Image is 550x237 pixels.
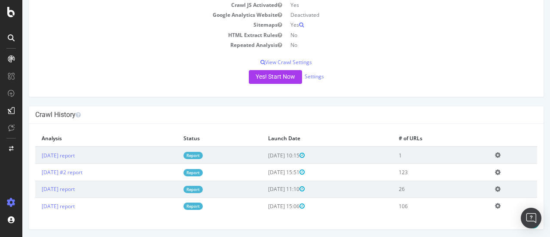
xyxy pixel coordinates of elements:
[19,152,52,159] a: [DATE] report
[161,186,180,193] a: Report
[19,203,52,210] a: [DATE] report
[264,10,515,20] td: Deactivated
[161,152,180,159] a: Report
[264,30,515,40] td: No
[13,30,264,40] td: HTML Extract Rules
[226,70,280,84] button: Yes! Start Now
[19,185,52,193] a: [DATE] report
[13,40,264,50] td: Repeated Analysis
[521,208,541,228] div: Open Intercom Messenger
[246,203,282,210] span: [DATE] 15:06
[264,40,515,50] td: No
[13,58,515,66] p: View Crawl Settings
[161,169,180,176] a: Report
[239,130,370,147] th: Launch Date
[13,10,264,20] td: Google Analytics Website
[246,152,282,159] span: [DATE] 10:15
[370,181,466,197] td: 26
[161,203,180,210] a: Report
[370,147,466,164] td: 1
[370,164,466,181] td: 123
[13,20,264,30] td: Sitemaps
[246,169,282,176] span: [DATE] 15:51
[13,130,155,147] th: Analysis
[19,169,60,176] a: [DATE] #2 report
[370,130,466,147] th: # of URLs
[264,20,515,30] td: Yes
[282,73,302,80] a: Settings
[370,198,466,215] td: 106
[246,185,282,193] span: [DATE] 11:10
[155,130,240,147] th: Status
[13,111,515,119] h4: Crawl History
